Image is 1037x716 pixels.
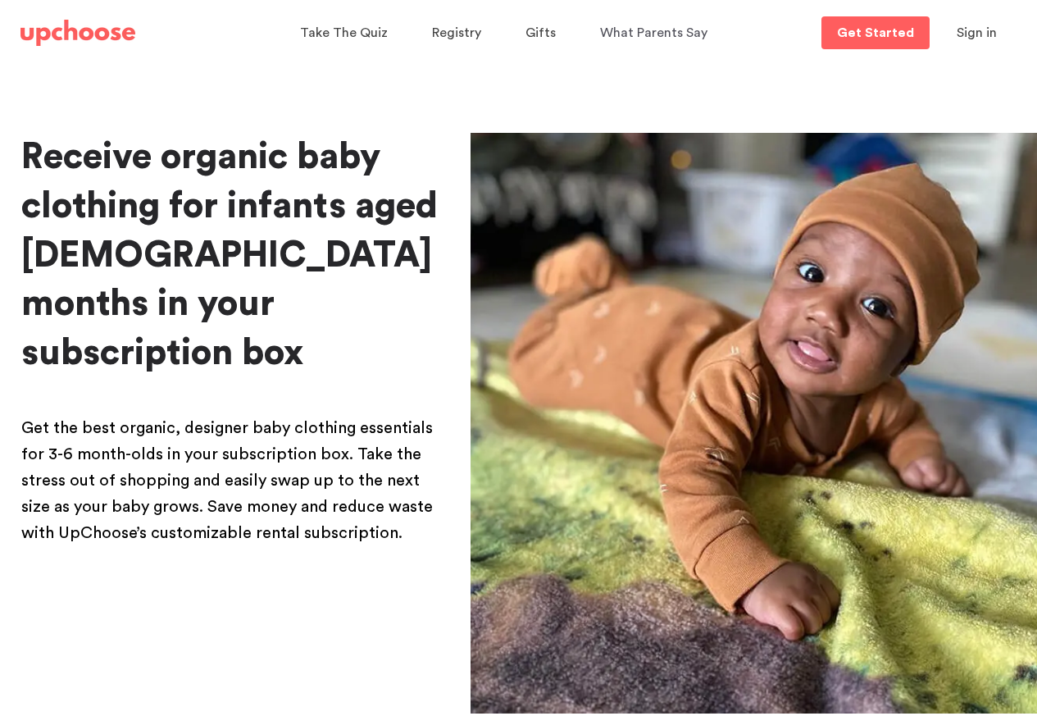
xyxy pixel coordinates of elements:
img: UpChoose [20,20,135,46]
a: Gifts [525,17,561,49]
span: Get the best organic, designer baby clothing essentials for 3-6 month-olds in your subscription b... [21,420,433,541]
span: Gifts [525,26,556,39]
a: UpChoose [20,16,135,50]
span: Take The Quiz [300,26,388,39]
span: Registry [432,26,481,39]
button: Sign in [936,16,1017,49]
span: What Parents Say [600,26,707,39]
a: Get Started [821,16,930,49]
p: Get Started [837,26,914,39]
a: Take The Quiz [300,17,393,49]
h1: Receive organic baby clothing for infants aged [DEMOGRAPHIC_DATA] months in your subscription box [21,133,444,378]
a: Registry [432,17,486,49]
span: Sign in [957,26,997,39]
a: What Parents Say [600,17,712,49]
